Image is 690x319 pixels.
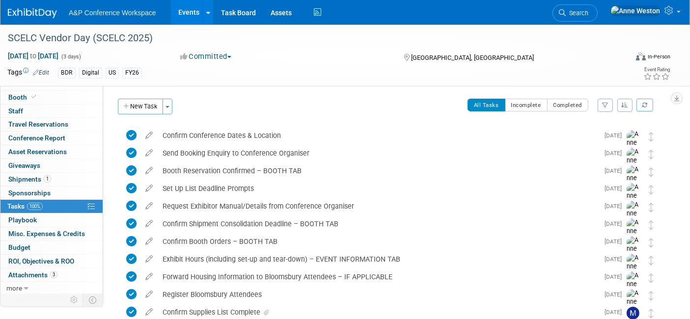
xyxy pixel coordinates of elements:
[0,132,103,145] a: Conference Report
[8,257,74,265] span: ROI, Objectives & ROO
[0,105,103,118] a: Staff
[66,293,83,306] td: Personalize Event Tab Strip
[636,53,646,60] img: Format-Inperson.png
[0,227,103,240] a: Misc. Expenses & Credits
[6,284,22,292] span: more
[8,148,67,156] span: Asset Reservations
[505,99,548,111] button: Incomplete
[140,290,158,299] a: edit
[8,216,37,224] span: Playbook
[0,186,103,200] a: Sponsorships
[566,9,588,17] span: Search
[4,29,614,47] div: SCELC Vendor Day (SCELC 2025)
[140,166,158,175] a: edit
[8,120,68,128] span: Travel Reservations
[627,218,641,253] img: Anne Weston
[468,99,505,111] button: All Tasks
[0,255,103,268] a: ROI, Objectives & ROO
[0,241,103,254] a: Budget
[140,149,158,158] a: edit
[8,107,23,115] span: Staff
[649,132,654,141] i: Move task
[610,5,661,16] img: Anne Weston
[140,202,158,211] a: edit
[605,273,627,280] span: [DATE]
[79,68,102,78] div: Digital
[0,200,103,213] a: Tasks100%
[0,282,103,295] a: more
[649,309,654,318] i: Move task
[44,175,51,183] span: 1
[547,99,589,111] button: Completed
[158,162,599,179] div: Booth Reservation Confirmed – BOOTH TAB
[605,238,627,245] span: [DATE]
[605,203,627,210] span: [DATE]
[627,130,641,165] img: Anne Weston
[572,51,670,66] div: Event Format
[649,220,654,230] i: Move task
[7,67,49,79] td: Tags
[605,309,627,316] span: [DATE]
[7,52,59,60] span: [DATE] [DATE]
[627,148,641,183] img: Anne Weston
[627,165,641,200] img: Anne Weston
[0,268,103,282] a: Attachments3
[649,203,654,212] i: Move task
[649,167,654,177] i: Move task
[140,184,158,193] a: edit
[8,134,65,142] span: Conference Report
[33,69,49,76] a: Edit
[158,127,599,144] div: Confirm Conference Dates & Location
[649,150,654,159] i: Move task
[649,273,654,283] i: Move task
[649,256,654,265] i: Move task
[8,175,51,183] span: Shipments
[158,145,599,161] div: Send Booking Enquiry to Conference Organiser
[649,185,654,194] i: Move task
[158,233,599,250] div: Confirm Booth Orders – BOOTH TAB
[8,230,85,238] span: Misc. Expenses & Credits
[8,8,57,18] img: ExhibitDay
[58,68,76,78] div: BDR
[0,118,103,131] a: Travel Reservations
[605,132,627,139] span: [DATE]
[643,67,670,72] div: Event Rating
[627,254,641,289] img: Anne Weston
[636,99,653,111] a: Refresh
[7,202,43,210] span: Tasks
[0,159,103,172] a: Giveaways
[158,180,599,197] div: Set Up List Deadline Prompts
[552,4,598,22] a: Search
[411,54,534,61] span: [GEOGRAPHIC_DATA], [GEOGRAPHIC_DATA]
[627,201,641,236] img: Anne Weston
[605,150,627,157] span: [DATE]
[0,145,103,159] a: Asset Reservations
[605,256,627,263] span: [DATE]
[605,185,627,192] span: [DATE]
[8,243,30,251] span: Budget
[140,308,158,317] a: edit
[177,52,235,62] button: Committed
[158,286,599,303] div: Register Bloomsbury Attendees
[118,99,163,114] button: New Task
[158,198,599,214] div: Request Exhibitor Manual/Details from Conference Organiser
[8,93,38,101] span: Booth
[627,236,641,271] img: Anne Weston
[8,161,40,169] span: Giveaways
[0,173,103,186] a: Shipments1
[649,238,654,247] i: Move task
[140,272,158,281] a: edit
[158,251,599,267] div: Exhibit Hours (including set-up and tear-down) – EVENT INFORMATION TAB
[140,131,158,140] a: edit
[69,9,156,17] span: A&P Conference Workspace
[605,167,627,174] span: [DATE]
[140,219,158,228] a: edit
[140,255,158,264] a: edit
[8,271,57,279] span: Attachments
[140,237,158,246] a: edit
[605,291,627,298] span: [DATE]
[0,91,103,104] a: Booth
[627,271,641,306] img: Anne Weston
[50,271,57,278] span: 3
[83,293,103,306] td: Toggle Event Tabs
